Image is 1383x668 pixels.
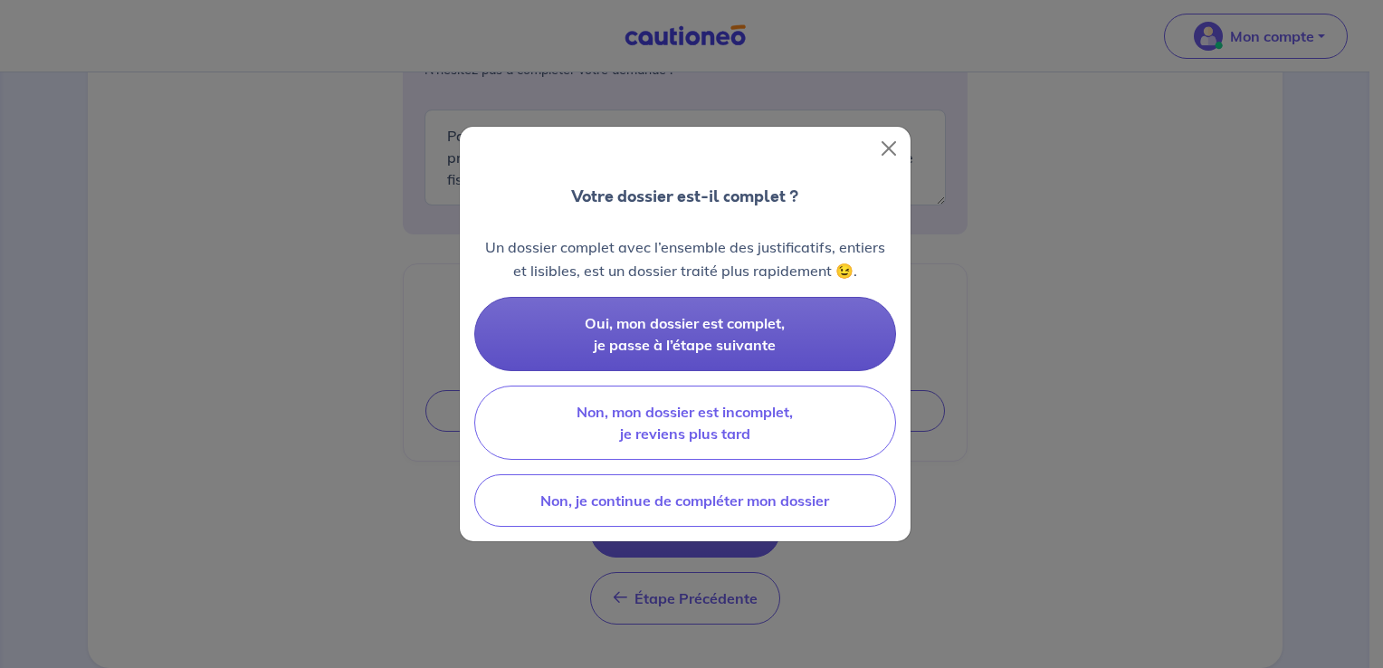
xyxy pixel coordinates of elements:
[474,297,896,371] button: Oui, mon dossier est complet, je passe à l’étape suivante
[474,474,896,527] button: Non, je continue de compléter mon dossier
[585,314,785,354] span: Oui, mon dossier est complet, je passe à l’étape suivante
[577,403,793,443] span: Non, mon dossier est incomplet, je reviens plus tard
[474,386,896,460] button: Non, mon dossier est incomplet, je reviens plus tard
[571,185,798,208] p: Votre dossier est-il complet ?
[474,235,896,282] p: Un dossier complet avec l’ensemble des justificatifs, entiers et lisibles, est un dossier traité ...
[874,134,903,163] button: Close
[540,491,829,510] span: Non, je continue de compléter mon dossier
